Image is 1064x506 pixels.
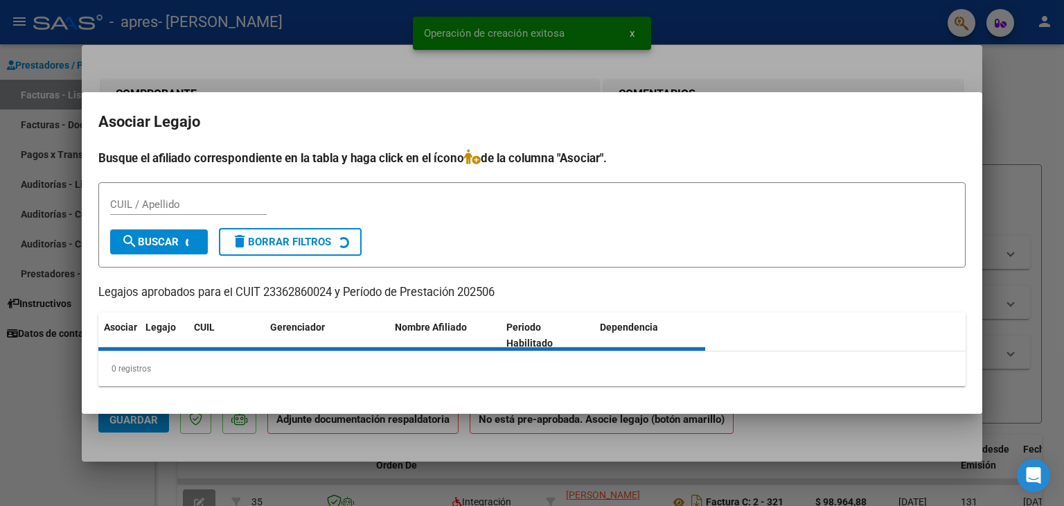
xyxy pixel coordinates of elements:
[501,313,594,358] datatable-header-cell: Periodo Habilitado
[219,228,362,256] button: Borrar Filtros
[98,313,140,358] datatable-header-cell: Asociar
[121,236,179,248] span: Buscar
[98,284,966,302] p: Legajos aprobados para el CUIT 23362860024 y Período de Prestación 202506
[121,233,138,250] mat-icon: search
[270,322,325,333] span: Gerenciador
[145,322,176,333] span: Legajo
[231,236,331,248] span: Borrar Filtros
[140,313,188,358] datatable-header-cell: Legajo
[98,149,966,167] h4: Busque el afiliado correspondiente en la tabla y haga click en el ícono de la columna "Asociar".
[265,313,389,358] datatable-header-cell: Gerenciador
[231,233,248,250] mat-icon: delete
[98,109,966,135] h2: Asociar Legajo
[1017,459,1050,492] div: Open Intercom Messenger
[188,313,265,358] datatable-header-cell: CUIL
[600,322,658,333] span: Dependencia
[389,313,501,358] datatable-header-cell: Nombre Afiliado
[104,322,137,333] span: Asociar
[506,322,553,349] span: Periodo Habilitado
[194,322,215,333] span: CUIL
[98,351,966,386] div: 0 registros
[594,313,706,358] datatable-header-cell: Dependencia
[110,229,208,254] button: Buscar
[395,322,467,333] span: Nombre Afiliado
